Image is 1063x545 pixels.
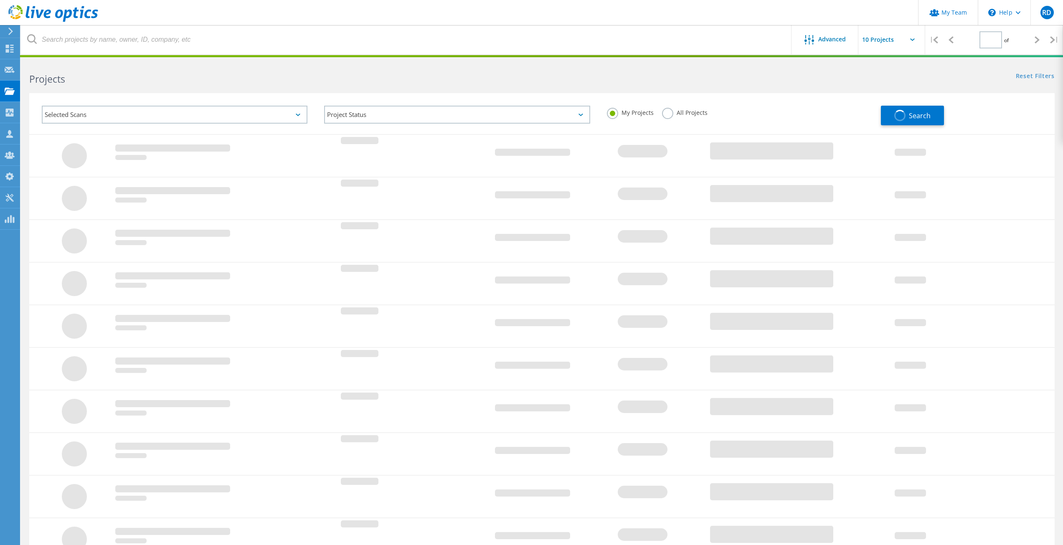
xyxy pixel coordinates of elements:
div: Selected Scans [42,106,307,124]
b: Projects [29,72,65,86]
label: My Projects [607,108,654,116]
input: Search projects by name, owner, ID, company, etc [21,25,792,54]
span: Advanced [818,36,846,42]
label: All Projects [662,108,708,116]
span: of [1004,37,1009,44]
a: Live Optics Dashboard [8,18,98,23]
a: Reset Filters [1016,73,1055,80]
span: RD [1042,9,1051,16]
svg: \n [988,9,996,16]
button: Search [881,106,944,125]
div: | [1046,25,1063,55]
div: | [925,25,942,55]
span: Search [909,111,931,120]
div: Project Status [324,106,590,124]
